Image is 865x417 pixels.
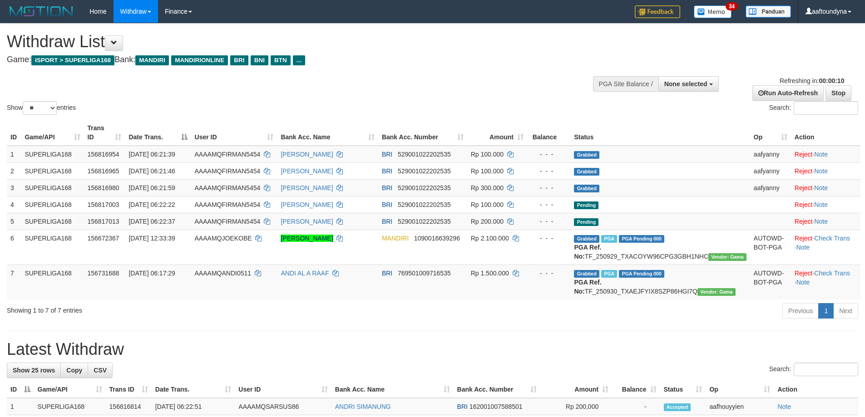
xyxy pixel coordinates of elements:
[470,403,523,410] span: Copy 162001007588501 to clipboard
[398,151,451,158] span: Copy 529001022202535 to clipboard
[7,33,568,51] h1: Withdraw List
[706,381,774,398] th: Op: activate to sort column ascending
[382,270,392,277] span: BRI
[531,217,567,226] div: - - -
[531,183,567,192] div: - - -
[570,230,750,265] td: TF_250929_TXACOYW96CPG3GBH1NHC
[293,55,305,65] span: ...
[195,167,261,175] span: AAAAMQFIRMAN5454
[796,279,810,286] a: Note
[129,151,175,158] span: [DATE] 06:21:39
[60,363,88,378] a: Copy
[570,265,750,299] td: TF_250930_TXAEJFYIX8SZP86HGI7Q
[750,162,791,179] td: aafyanny
[129,218,175,225] span: [DATE] 06:22:37
[658,76,719,92] button: None selected
[818,303,834,319] a: 1
[88,201,119,208] span: 156817003
[752,85,824,101] a: Run Auto-Refresh
[694,5,732,18] img: Button%20Memo.svg
[574,235,599,243] span: Grabbed
[129,201,175,208] span: [DATE] 06:22:22
[750,265,791,299] td: AUTOWD-BOT-PGA
[814,184,828,191] a: Note
[574,279,601,295] b: PGA Ref. No:
[612,398,660,415] td: -
[21,213,84,230] td: SUPERLIGA168
[7,398,34,415] td: 1
[382,218,392,225] span: BRI
[235,398,331,415] td: AAAAMQSARSUS86
[457,403,468,410] span: BRI
[708,253,746,261] span: Vendor URL: https://trx31.1velocity.biz
[794,101,858,115] input: Search:
[84,120,125,146] th: Trans ID: activate to sort column ascending
[574,185,599,192] span: Grabbed
[398,270,451,277] span: Copy 769501009716535 to clipboard
[814,167,828,175] a: Note
[106,398,152,415] td: 156816814
[660,381,706,398] th: Status: activate to sort column ascending
[531,200,567,209] div: - - -
[88,270,119,277] span: 156731688
[398,218,451,225] span: Copy 529001022202535 to clipboard
[88,218,119,225] span: 156817013
[281,184,333,191] a: [PERSON_NAME]
[750,230,791,265] td: AUTOWD-BOT-PGA
[601,235,617,243] span: Marked by aafsengchandara
[574,201,598,209] span: Pending
[471,270,509,277] span: Rp 1.500.000
[601,270,617,278] span: Marked by aafromsomean
[833,303,858,319] a: Next
[195,235,252,242] span: AAAAMQJOEKOBE
[574,270,599,278] span: Grabbed
[23,101,57,115] select: Showentries
[635,5,680,18] img: Feedback.jpg
[382,201,392,208] span: BRI
[13,367,55,374] span: Show 25 rows
[791,179,860,196] td: ·
[795,218,813,225] a: Reject
[612,381,660,398] th: Balance: activate to sort column ascending
[7,230,21,265] td: 6
[129,184,175,191] span: [DATE] 06:21:59
[382,184,392,191] span: BRI
[88,184,119,191] span: 156816980
[7,146,21,163] td: 1
[531,150,567,159] div: - - -
[769,363,858,376] label: Search:
[235,381,331,398] th: User ID: activate to sort column ascending
[471,235,509,242] span: Rp 2.100.000
[382,167,392,175] span: BRI
[795,270,813,277] a: Reject
[398,201,451,208] span: Copy 529001022202535 to clipboard
[21,179,84,196] td: SUPERLIGA168
[7,340,858,358] h1: Latest Withdraw
[791,162,860,179] td: ·
[574,151,599,159] span: Grabbed
[619,235,664,243] span: PGA Pending
[88,151,119,158] span: 156816954
[791,213,860,230] td: ·
[281,201,333,208] a: [PERSON_NAME]
[664,80,707,88] span: None selected
[281,151,333,158] a: [PERSON_NAME]
[129,235,175,242] span: [DATE] 12:33:39
[795,201,813,208] a: Reject
[88,167,119,175] span: 156816965
[21,265,84,299] td: SUPERLIGA168
[780,77,844,84] span: Refreshing in:
[66,367,82,374] span: Copy
[7,55,568,64] h4: Game: Bank:
[331,381,454,398] th: Bank Acc. Name: activate to sort column ascending
[129,270,175,277] span: [DATE] 06:17:29
[814,218,828,225] a: Note
[277,120,378,146] th: Bank Acc. Name: activate to sort column ascending
[574,218,598,226] span: Pending
[795,151,813,158] a: Reject
[7,101,76,115] label: Show entries
[471,218,504,225] span: Rp 200.000
[21,162,84,179] td: SUPERLIGA168
[574,244,601,260] b: PGA Ref. No:
[171,55,228,65] span: MANDIRIONLINE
